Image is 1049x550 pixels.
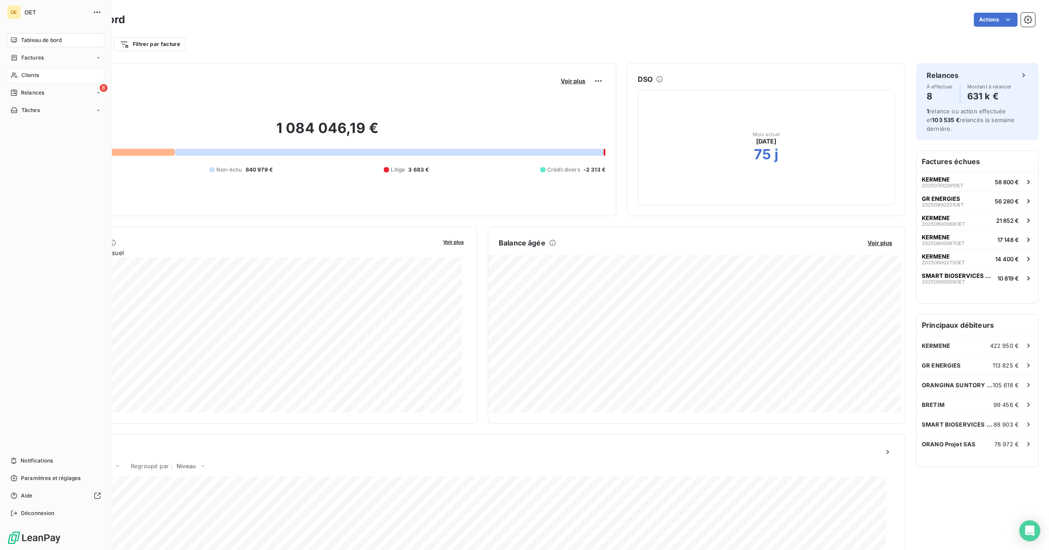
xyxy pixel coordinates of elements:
[932,116,959,123] span: 103 535 €
[927,84,953,89] span: À effectuer
[21,71,39,79] span: Clients
[922,279,965,284] span: 20250900009OET
[927,108,1015,132] span: relance ou action effectuée et relancés la semaine dernière.
[922,176,950,183] span: KERMENE
[584,166,605,174] span: -2 313 €
[21,492,33,500] span: Aide
[922,441,976,448] span: ORANO Projet SAS
[996,217,1019,224] span: 21 852 €
[865,239,895,247] button: Voir plus
[775,146,778,163] h2: j
[993,401,1019,408] span: 99 456 €
[499,238,545,248] h6: Balance âgée
[21,474,80,482] span: Paramètres et réglages
[547,166,580,174] span: Crédit divers
[922,253,950,260] span: KERMENE
[997,236,1019,243] span: 17 148 €
[24,9,87,16] span: OET
[993,382,1019,389] span: 105 618 €
[561,77,585,84] span: Voir plus
[21,36,62,44] span: Tableau de bord
[927,108,929,115] span: 1
[997,275,1019,282] span: 10 819 €
[922,272,994,279] span: SMART BIOSERVICES GmbH
[922,362,961,369] span: GR ENERGIES
[21,457,53,465] span: Notifications
[922,202,964,207] span: 20250900201OET
[922,260,965,265] span: 20250600273OET
[922,183,963,188] span: 20250700291OET
[7,531,61,545] img: Logo LeanPay
[993,362,1019,369] span: 113 825 €
[21,509,55,517] span: Déconnexion
[638,74,653,84] h6: DSO
[1019,520,1040,541] div: Open Intercom Messenger
[922,214,950,221] span: KERMENE
[100,84,108,92] span: 8
[868,239,892,246] span: Voir plus
[391,166,405,174] span: Litige
[49,248,437,257] span: Chiffre d'affaires mensuel
[995,179,1019,186] span: 58 800 €
[917,151,1038,172] h6: Factures échues
[558,77,588,85] button: Voir plus
[922,221,965,227] span: 20250800068OET
[917,315,1038,336] h6: Principaux débiteurs
[993,421,1019,428] span: 88 903 €
[756,137,777,146] span: [DATE]
[922,234,950,241] span: KERMENE
[443,239,464,245] span: Voir plus
[917,172,1038,191] button: KERMENE20250700291OET58 800 €
[974,13,1018,27] button: Actions
[922,342,950,349] span: KERMENE
[917,268,1038,287] button: SMART BIOSERVICES GmbH20250900009OET10 819 €
[216,166,242,174] span: Non-échu
[922,195,960,202] span: GR ENERGIES
[408,166,429,174] span: 3 683 €
[917,191,1038,210] button: GR ENERGIES20250900201OET56 280 €
[995,198,1019,205] span: 56 280 €
[114,37,186,51] button: Filtrer par facture
[7,489,104,503] a: Aide
[917,230,1038,249] button: KERMENE20250800067OET17 148 €
[994,441,1019,448] span: 78 972 €
[967,89,1012,103] h4: 631 k €
[177,462,196,469] span: Niveau
[990,342,1019,349] span: 422 950 €
[7,5,21,19] div: OE
[967,84,1012,89] span: Montant à relancer
[21,106,40,114] span: Tâches
[922,401,945,408] span: BRETIM
[917,249,1038,268] button: KERMENE20250600273OET14 400 €
[922,382,993,389] span: ORANGINA SUNTORY [GEOGRAPHIC_DATA]
[753,132,780,137] span: Mois actuel
[21,54,44,62] span: Factures
[927,70,959,81] h6: Relances
[995,256,1019,263] span: 14 400 €
[922,241,965,246] span: 20250800067OET
[49,119,605,146] h2: 1 084 046,19 €
[922,421,993,428] span: SMART BIOSERVICES GmbH
[246,166,273,174] span: 840 979 €
[927,89,953,103] h4: 8
[917,210,1038,230] button: KERMENE20250800068OET21 852 €
[131,462,172,469] span: Regroupé par :
[441,238,466,245] button: Voir plus
[754,146,771,163] h2: 75
[21,89,44,97] span: Relances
